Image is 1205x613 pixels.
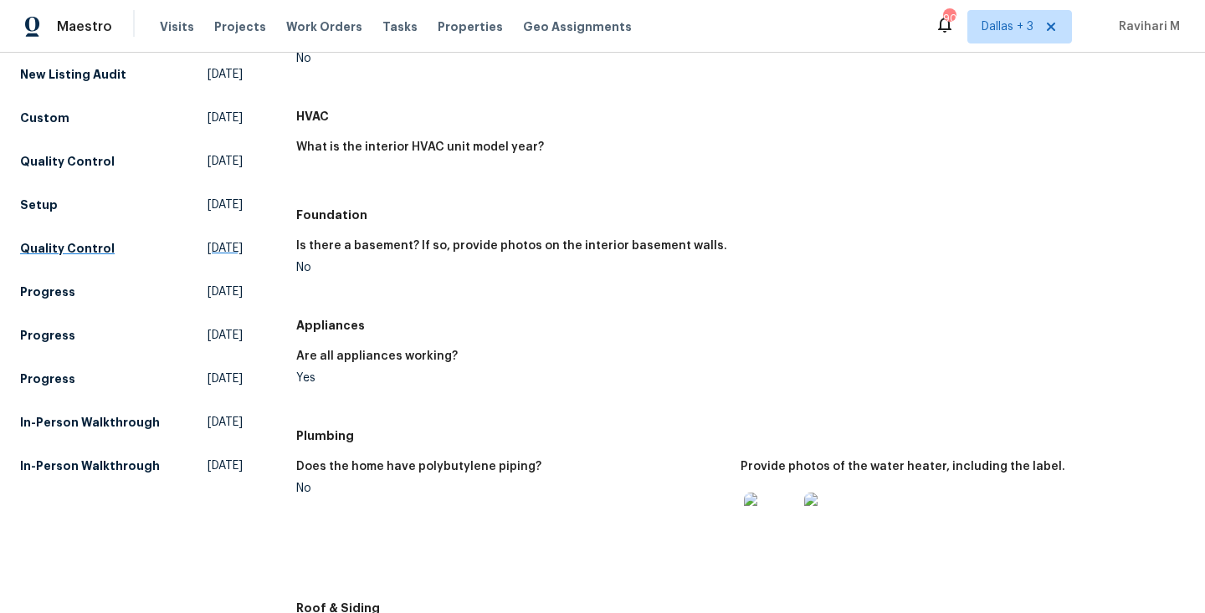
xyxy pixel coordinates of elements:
[741,461,1065,473] h5: Provide photos of the water heater, including the label.
[57,18,112,35] span: Maestro
[20,110,69,126] h5: Custom
[1112,18,1180,35] span: Ravihari M
[296,317,1185,334] h5: Appliances
[296,427,1185,444] h5: Plumbing
[208,240,243,257] span: [DATE]
[20,66,126,83] h5: New Listing Audit
[20,451,243,481] a: In-Person Walkthrough[DATE]
[20,320,243,350] a: Progress[DATE]
[20,197,58,213] h5: Setup
[214,18,266,35] span: Projects
[208,66,243,83] span: [DATE]
[296,461,541,473] h5: Does the home have polybutylene piping?
[382,21,418,33] span: Tasks
[20,103,243,133] a: Custom[DATE]
[296,483,727,494] div: No
[208,153,243,170] span: [DATE]
[208,284,243,300] span: [DATE]
[160,18,194,35] span: Visits
[296,240,727,252] h5: Is there a basement? If so, provide photos on the interior basement walls.
[20,277,243,307] a: Progress[DATE]
[20,407,243,437] a: In-Person Walkthrough[DATE]
[20,364,243,394] a: Progress[DATE]
[20,146,243,176] a: Quality Control[DATE]
[208,110,243,126] span: [DATE]
[296,372,727,384] div: Yes
[286,18,362,35] span: Work Orders
[296,262,727,273] div: No
[208,370,243,387] span: [DATE]
[296,108,1185,125] h5: HVAC
[20,233,243,263] a: Quality Control[DATE]
[208,197,243,213] span: [DATE]
[20,457,160,474] h5: In-Person Walkthrough
[20,59,243,89] a: New Listing Audit[DATE]
[438,18,503,35] span: Properties
[20,190,243,220] a: Setup[DATE]
[208,414,243,431] span: [DATE]
[296,53,727,64] div: No
[20,284,75,300] h5: Progress
[982,18,1033,35] span: Dallas + 3
[943,10,955,27] div: 90
[296,207,1185,223] h5: Foundation
[20,240,115,257] h5: Quality Control
[20,327,75,344] h5: Progress
[208,327,243,344] span: [DATE]
[296,350,458,362] h5: Are all appliances working?
[296,141,544,153] h5: What is the interior HVAC unit model year?
[523,18,632,35] span: Geo Assignments
[208,457,243,474] span: [DATE]
[20,153,115,170] h5: Quality Control
[20,414,160,431] h5: In-Person Walkthrough
[20,370,75,387] h5: Progress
